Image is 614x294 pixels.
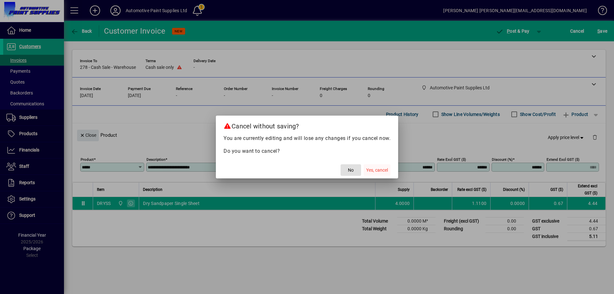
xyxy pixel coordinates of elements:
p: You are currently editing and will lose any changes if you cancel now. [224,135,390,142]
button: No [341,164,361,176]
h2: Cancel without saving? [216,116,398,134]
p: Do you want to cancel? [224,147,390,155]
button: Yes, cancel [364,164,390,176]
span: No [348,167,354,174]
span: Yes, cancel [366,167,388,174]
